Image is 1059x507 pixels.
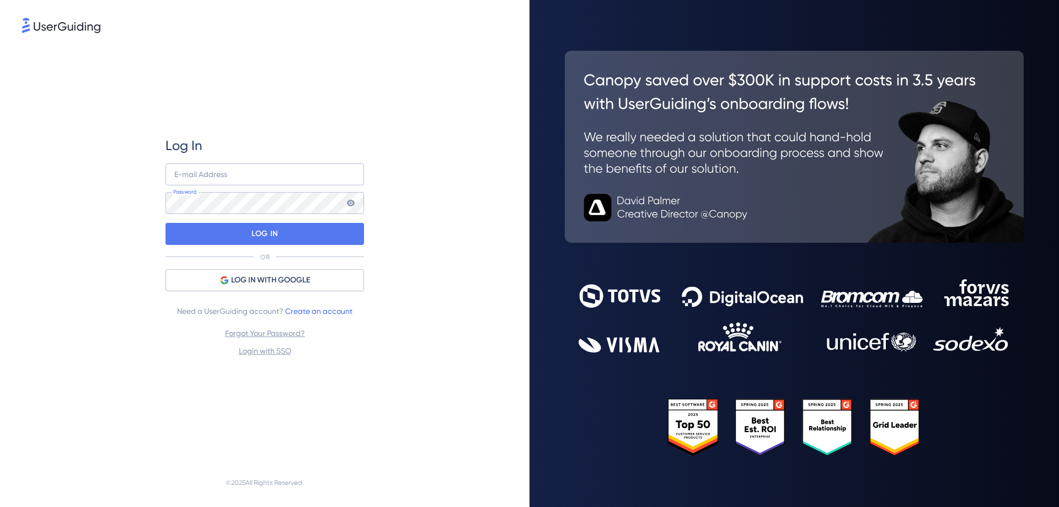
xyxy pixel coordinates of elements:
img: 9302ce2ac39453076f5bc0f2f2ca889b.svg [579,279,1010,353]
a: Create an account [285,307,352,316]
img: 25303e33045975176eb484905ab012ff.svg [668,399,921,457]
span: LOG IN WITH GOOGLE [231,274,310,287]
p: OR [260,253,270,261]
input: example@company.com [165,163,364,185]
span: © 2025 All Rights Reserved. [226,476,304,489]
img: 26c0aa7c25a843aed4baddd2b5e0fa68.svg [565,51,1024,243]
span: Need a UserGuiding account? [177,305,352,318]
img: 8faab4ba6bc7696a72372aa768b0286c.svg [22,18,100,33]
a: Forgot Your Password? [225,329,305,338]
span: Log In [165,137,202,154]
p: LOG IN [252,225,277,243]
a: Login with SSO [239,346,291,355]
